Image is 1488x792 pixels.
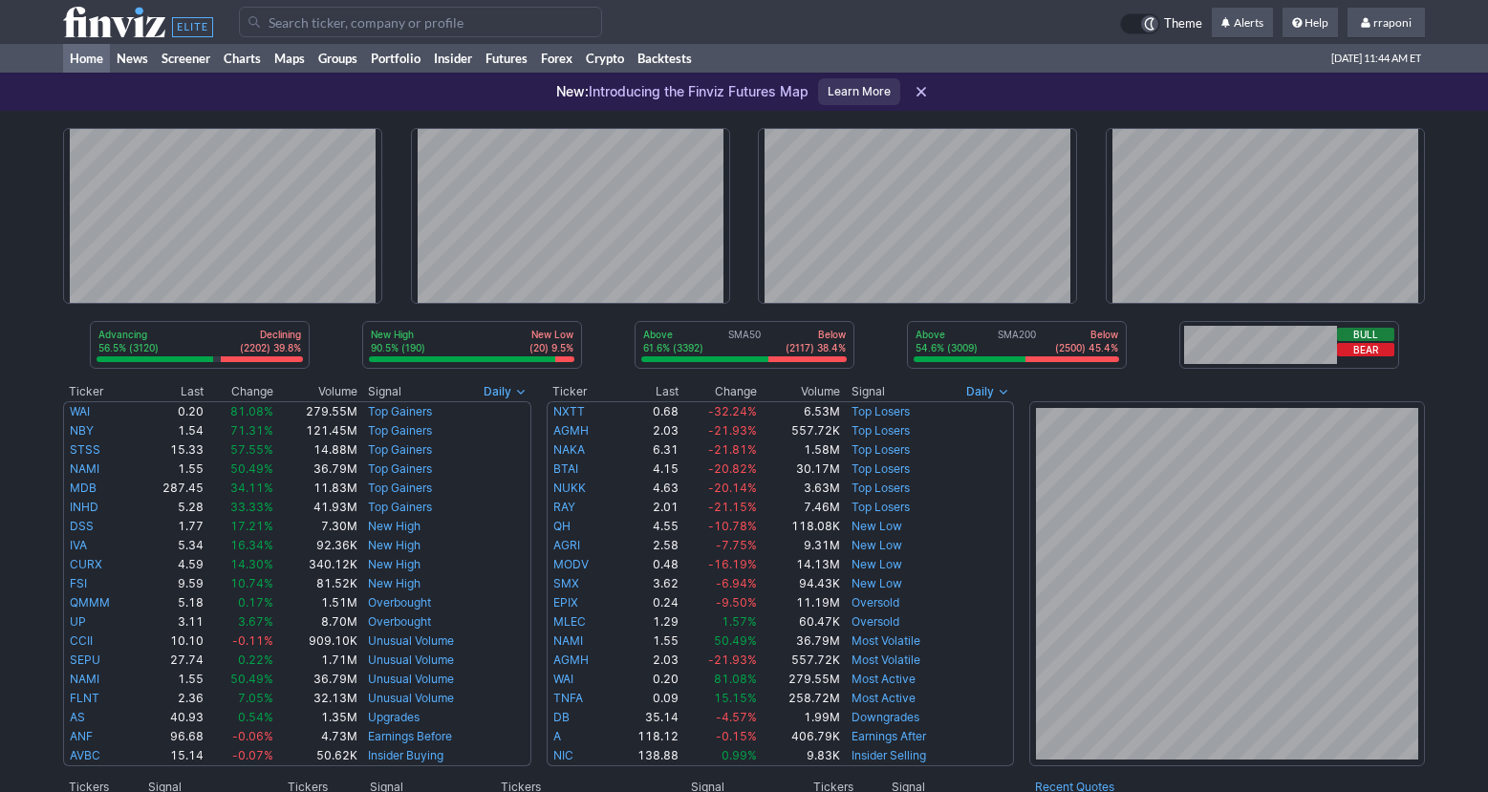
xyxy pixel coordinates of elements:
[852,384,885,399] span: Signal
[368,384,401,399] span: Signal
[70,442,100,457] a: STSS
[368,729,452,743] a: Earnings Before
[205,382,274,401] th: Change
[1337,343,1394,356] button: Bear
[70,691,99,705] a: FLNT
[138,498,205,517] td: 5.28
[274,421,357,440] td: 121.45M
[852,461,910,476] a: Top Losers
[368,710,420,724] a: Upgrades
[852,519,902,533] a: New Low
[714,672,757,686] span: 81.08%
[230,442,273,457] span: 57.55%
[239,7,602,37] input: Search
[138,479,205,498] td: 287.45
[553,729,561,743] a: A
[70,653,100,667] a: SEPU
[852,748,926,762] a: Insider Selling
[613,401,679,421] td: 0.68
[70,729,93,743] a: ANF
[852,729,926,743] a: Earnings After
[368,519,421,533] a: New High
[631,44,699,73] a: Backtests
[613,517,679,536] td: 4.55
[613,708,679,727] td: 35.14
[613,574,679,593] td: 3.62
[371,341,425,354] p: 90.5% (190)
[553,423,589,438] a: AGMH
[553,557,589,571] a: MODV
[98,328,159,341] p: Advancing
[916,341,978,354] p: 54.6% (3009)
[708,481,757,495] span: -20.14%
[138,382,205,401] th: Last
[643,341,703,354] p: 61.6% (3392)
[1283,8,1338,38] a: Help
[70,481,97,495] a: MDB
[274,593,357,612] td: 1.51M
[708,500,757,514] span: -21.15%
[553,691,583,705] a: TNFA
[758,440,841,460] td: 1.58M
[274,727,357,746] td: 4.73M
[155,44,217,73] a: Screener
[553,538,580,552] a: AGRI
[758,421,841,440] td: 557.72K
[1373,15,1412,30] span: rraponi
[758,612,841,631] td: 60.47K
[70,595,110,610] a: QMMM
[613,612,679,631] td: 1.29
[274,746,357,766] td: 50.62K
[553,710,570,724] a: DB
[758,401,841,421] td: 6.53M
[230,519,273,533] span: 17.21%
[138,651,205,670] td: 27.74
[371,328,425,341] p: New High
[368,500,432,514] a: Top Gainers
[1331,44,1421,73] span: [DATE] 11:44 AM ET
[758,651,841,670] td: 557.72K
[274,651,357,670] td: 1.71M
[852,481,910,495] a: Top Losers
[553,461,578,476] a: BTAI
[274,574,357,593] td: 81.52K
[679,382,758,401] th: Change
[613,651,679,670] td: 2.03
[852,614,899,629] a: Oversold
[138,421,205,440] td: 1.54
[758,670,841,689] td: 279.55M
[1055,341,1118,354] p: (2500) 45.4%
[268,44,312,73] a: Maps
[553,748,573,762] a: NIC
[1337,328,1394,341] button: Bull
[230,576,273,590] span: 10.74%
[138,460,205,479] td: 1.55
[364,44,427,73] a: Portfolio
[479,382,531,401] button: Signals interval
[368,672,454,686] a: Unusual Volume
[274,440,357,460] td: 14.88M
[553,442,585,457] a: NAKA
[138,689,205,708] td: 2.36
[852,633,920,648] a: Most Volatile
[613,727,679,746] td: 118.12
[613,746,679,766] td: 138.88
[232,748,273,762] span: -0.07%
[613,593,679,612] td: 0.24
[553,481,586,495] a: NUKK
[1348,8,1425,38] a: rraponi
[553,672,573,686] a: WAI
[274,612,357,631] td: 8.70M
[70,748,100,762] a: AVBC
[368,404,432,418] a: Top Gainers
[274,631,357,651] td: 909.10K
[852,672,916,686] a: Most Active
[852,404,910,418] a: Top Losers
[534,44,579,73] a: Forex
[553,633,583,648] a: NAMI
[240,328,301,341] p: Declining
[70,519,94,533] a: DSS
[1164,13,1202,34] span: Theme
[708,557,757,571] span: -16.19%
[818,78,900,105] a: Learn More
